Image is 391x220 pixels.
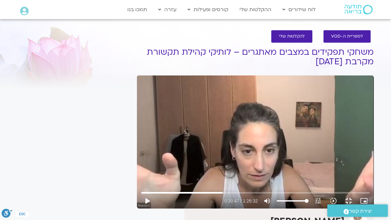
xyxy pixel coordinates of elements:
img: תודעה בריאה [345,5,373,14]
a: ההקלטות שלי [236,4,274,16]
span: להקלטות שלי [279,34,305,39]
a: לספריית ה-VOD [323,30,371,43]
h1: משחקי תפקידים במצבים מאתגרים – לותיקי קהילת תקשורת מקרבת [DATE] [137,47,374,67]
a: לוח שידורים [279,4,319,16]
a: תמכו בנו [124,4,150,16]
a: עזרה [155,4,180,16]
span: לספריית ה-VOD [331,34,363,39]
a: יצירת קשר [327,204,388,217]
span: יצירת קשר [349,207,372,216]
a: קורסים ופעילות [184,4,231,16]
a: להקלטות שלי [271,30,312,43]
